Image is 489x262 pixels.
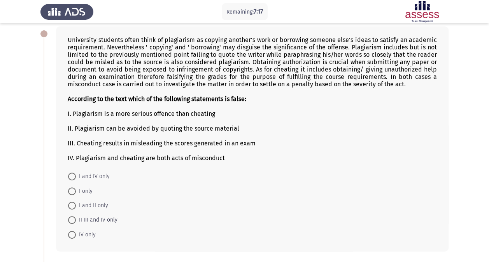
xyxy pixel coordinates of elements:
[396,1,449,23] img: Assessment logo of ASSESS English Language Assessment (3 Module) (Ad - IB)
[76,230,96,239] span: IV only
[68,154,437,162] div: IV. Plagiarism and cheating are both acts of misconduct
[68,125,437,132] div: II. Plagiarism can be avoided by quoting the source material
[76,215,117,225] span: II III and IV only
[68,110,437,117] div: I. Plagiarism is a more serious offence than cheating
[76,187,93,196] span: I only
[68,36,437,162] div: University students often think of plagiarism as copying another's work or borrowing someone else...
[76,172,110,181] span: I and IV only
[40,1,93,23] img: Assess Talent Management logo
[226,7,263,17] p: Remaining:
[68,140,437,147] div: III. Cheating results in misleading the scores generated in an exam
[254,8,263,15] span: 7:17
[76,201,108,210] span: I and II only
[68,95,246,103] b: According to the text which of the following statements is false:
